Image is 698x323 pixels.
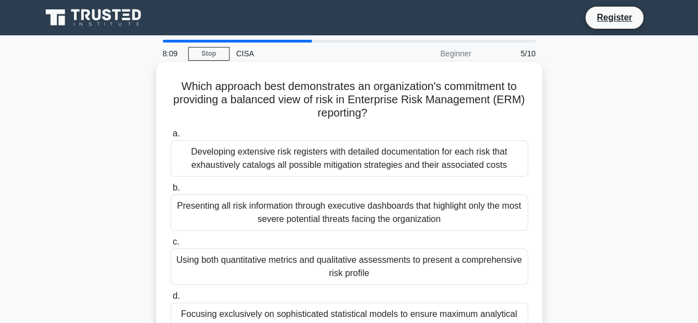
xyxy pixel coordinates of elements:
[173,183,180,192] span: b.
[381,43,478,65] div: Beginner
[478,43,542,65] div: 5/10
[169,80,529,120] h5: Which approach best demonstrates an organization's commitment to providing a balanced view of ris...
[170,140,528,177] div: Developing extensive risk registers with detailed documentation for each risk that exhaustively c...
[173,291,180,300] span: d.
[590,10,638,24] a: Register
[156,43,188,65] div: 8:09
[173,237,179,246] span: c.
[173,129,180,138] span: a.
[170,194,528,231] div: Presenting all risk information through executive dashboards that highlight only the most severe ...
[188,47,230,61] a: Stop
[230,43,381,65] div: CISA
[170,248,528,285] div: Using both quantitative metrics and qualitative assessments to present a comprehensive risk profile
